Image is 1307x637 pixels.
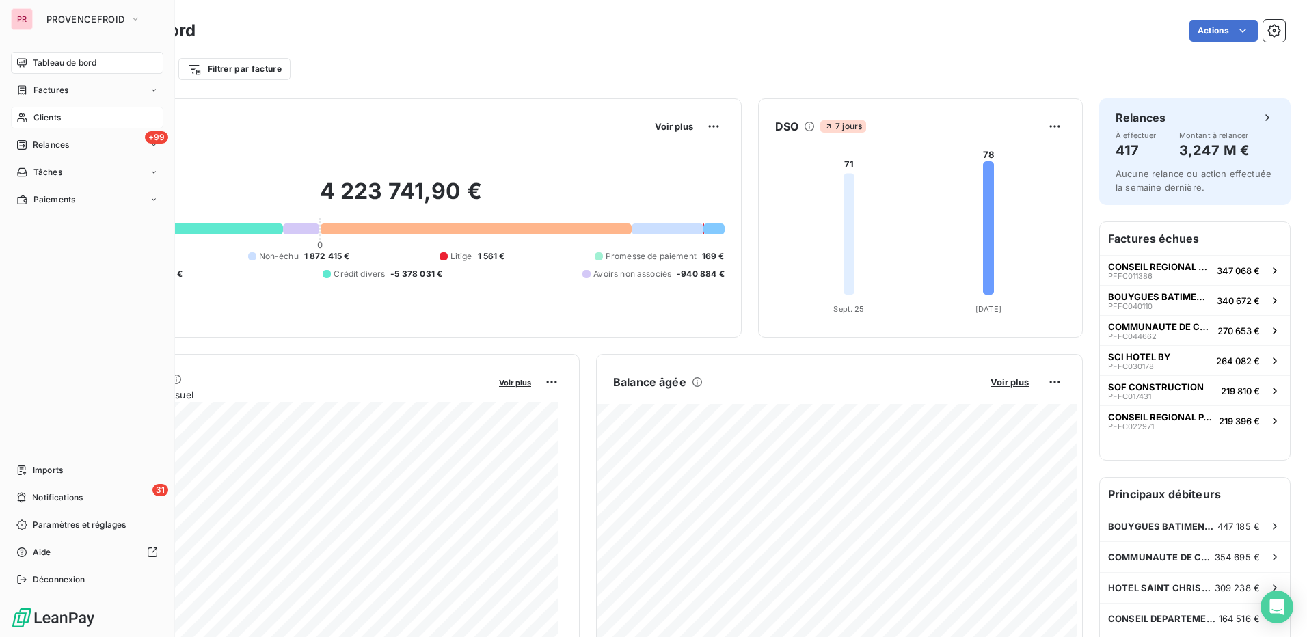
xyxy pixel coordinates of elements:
span: Avoirs non associés [593,268,671,280]
span: CONSEIL DEPARTEMENTAL DES BOUCHES D [1108,613,1219,624]
tspan: [DATE] [975,304,1001,314]
span: Montant à relancer [1179,131,1250,139]
span: 354 695 € [1215,552,1260,563]
span: Tableau de bord [33,57,96,69]
span: Imports [33,464,63,476]
span: COMMUNAUTE DE COMMUNES DE [GEOGRAPHIC_DATA] [1108,552,1215,563]
span: 347 068 € [1217,265,1260,276]
button: Voir plus [495,376,535,388]
span: Voir plus [655,121,693,132]
h6: Principaux débiteurs [1100,478,1290,511]
span: Chiffre d'affaires mensuel [77,388,489,402]
span: -5 378 031 € [390,268,442,280]
span: Notifications [32,491,83,504]
h6: Relances [1116,109,1165,126]
span: Déconnexion [33,573,85,586]
button: Voir plus [986,376,1033,388]
span: Promesse de paiement [606,250,697,262]
h6: Balance âgée [613,374,686,390]
span: 219 396 € [1219,416,1260,426]
span: Factures [33,84,68,96]
tspan: Sept. 25 [833,304,864,314]
h6: Factures échues [1100,222,1290,255]
h4: 3,247 M € [1179,139,1250,161]
span: 340 672 € [1217,295,1260,306]
span: Paiements [33,193,75,206]
span: BOUYGUES BATIMENT SUD EST [1108,521,1217,532]
span: 1 872 415 € [304,250,350,262]
span: Paramètres et réglages [33,519,126,531]
span: PROVENCEFROID [46,14,124,25]
img: Logo LeanPay [11,607,96,629]
span: 0 [317,239,323,250]
span: Clients [33,111,61,124]
span: 309 238 € [1215,582,1260,593]
span: CONSEIL REGIONAL PACA [1108,261,1211,272]
span: -940 884 € [677,268,725,280]
button: CONSEIL REGIONAL PACAPFFC011386347 068 € [1100,255,1290,285]
span: COMMUNAUTE DE COMMUNES DE [GEOGRAPHIC_DATA] [1108,321,1212,332]
span: Voir plus [499,378,531,388]
span: SOF CONSTRUCTION [1108,381,1204,392]
span: Crédit divers [334,268,385,280]
span: HOTEL SAINT CHRISTOPHE - SAS ACT TROIS [1108,582,1215,593]
span: PFFC030178 [1108,362,1154,370]
span: Tâches [33,166,62,178]
span: 164 516 € [1219,613,1260,624]
div: PR [11,8,33,30]
span: Non-échu [259,250,299,262]
button: SCI HOTEL BYPFFC030178264 082 € [1100,345,1290,375]
span: PFFC017431 [1108,392,1151,401]
button: Voir plus [651,120,697,133]
span: Litige [450,250,472,262]
span: Relances [33,139,69,151]
button: CONSEIL REGIONAL PACAPFFC022971219 396 € [1100,405,1290,435]
button: Filtrer par facture [178,58,291,80]
h2: 4 223 741,90 € [77,178,725,219]
span: +99 [145,131,168,144]
span: PFFC022971 [1108,422,1154,431]
span: PFFC040110 [1108,302,1153,310]
span: 270 653 € [1217,325,1260,336]
span: 219 810 € [1221,385,1260,396]
span: Voir plus [991,377,1029,388]
div: Open Intercom Messenger [1261,591,1293,623]
span: Aide [33,546,51,558]
span: BOUYGUES BATIMENT SUD EST [1108,291,1211,302]
span: 31 [152,484,168,496]
button: COMMUNAUTE DE COMMUNES DE [GEOGRAPHIC_DATA]PFFC044662270 653 € [1100,315,1290,345]
span: SCI HOTEL BY [1108,351,1171,362]
button: Actions [1189,20,1258,42]
span: CONSEIL REGIONAL PACA [1108,411,1213,422]
span: 169 € [702,250,725,262]
span: PFFC011386 [1108,272,1153,280]
a: Aide [11,541,163,563]
span: 447 185 € [1217,521,1260,532]
span: 7 jours [820,120,866,133]
span: 264 082 € [1216,355,1260,366]
span: PFFC044662 [1108,332,1157,340]
h6: DSO [775,118,798,135]
span: À effectuer [1116,131,1157,139]
h4: 417 [1116,139,1157,161]
button: SOF CONSTRUCTIONPFFC017431219 810 € [1100,375,1290,405]
button: BOUYGUES BATIMENT SUD ESTPFFC040110340 672 € [1100,285,1290,315]
span: 1 561 € [478,250,505,262]
span: Aucune relance ou action effectuée la semaine dernière. [1116,168,1271,193]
